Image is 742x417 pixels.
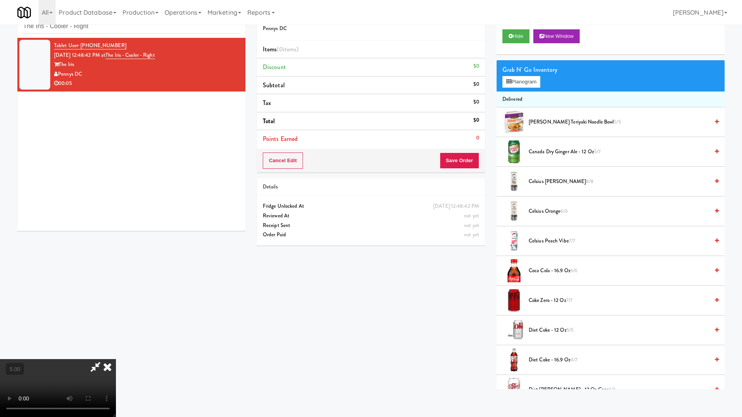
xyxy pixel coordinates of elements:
[529,385,709,395] span: Diet [PERSON_NAME] - 12 oz Cans
[17,6,31,19] img: Micromart
[526,296,719,305] div: Coke Zero - 12 oz7/7
[570,267,577,274] span: 6/6
[464,231,479,238] span: not yet
[23,19,240,34] input: Search vision orders
[614,118,621,125] span: 5/5
[54,51,106,59] span: [DATE] 12:48:42 PM at
[263,153,303,169] button: Cancel Edit
[586,178,594,185] span: 8/8
[263,221,479,231] div: Receipt Sent
[433,202,479,211] div: [DATE] 12:48:42 PM
[263,182,479,192] div: Details
[440,153,479,169] button: Save Order
[529,296,709,305] span: Coke Zero - 12 oz
[567,326,574,334] span: 5/5
[609,386,616,393] span: 6/6
[283,45,297,54] ng-pluralize: items
[529,147,709,157] span: Canada Dry Ginger Ale - 12 oz
[263,26,479,32] h5: Pennys DC
[54,69,240,79] div: Pennys DC
[263,45,298,54] span: Items
[106,51,155,59] a: The Iris - Cooler - Right
[529,236,709,246] span: Celsius Peach Vibe
[529,117,709,127] span: [PERSON_NAME] Teriyaki Noodle Bowl
[263,211,479,221] div: Reviewed At
[502,76,540,88] button: Planogram
[529,207,709,216] span: Celsius Orange
[17,38,245,92] li: Tablet User· [PHONE_NUMBER][DATE] 12:48:42 PM atThe Iris - Cooler - RightThe IrisPennys DC00:05
[526,355,719,365] div: Diet Coke - 16.9 oz4/7
[473,61,479,71] div: $0
[529,325,709,335] span: Diet Coke - 12 oz
[263,134,298,143] span: Points Earned
[497,92,725,108] li: Delivered
[526,325,719,335] div: Diet Coke - 12 oz5/5
[263,81,285,90] span: Subtotal
[263,63,286,71] span: Discount
[277,45,298,54] span: (0 )
[526,236,719,246] div: Celsius Peach Vibe7/7
[502,29,529,43] button: Hide
[526,207,719,216] div: Celsius Orange6/6
[263,98,271,107] span: Tax
[263,230,479,240] div: Order Paid
[526,266,719,276] div: Coca Cola - 16.9 oz6/6
[566,297,572,304] span: 7/7
[533,29,580,43] button: New Window
[560,207,567,215] span: 6/6
[529,355,709,365] span: Diet Coke - 16.9 oz
[569,237,575,244] span: 7/7
[594,148,601,155] span: 5/7
[502,64,719,76] div: Grab N' Go Inventory
[473,80,479,89] div: $0
[54,60,240,69] div: The Iris
[464,222,479,229] span: not yet
[473,97,479,107] div: $0
[526,117,719,127] div: [PERSON_NAME] Teriyaki Noodle Bowl5/5
[54,42,126,49] a: Tablet User· [PHONE_NUMBER]
[473,115,479,125] div: $0
[529,266,709,276] span: Coca Cola - 16.9 oz
[54,79,240,88] div: 00:05
[526,385,719,395] div: Diet [PERSON_NAME] - 12 oz Cans6/6
[464,212,479,219] span: not yet
[526,177,719,186] div: Celsius [PERSON_NAME]8/8
[263,202,479,211] div: Fridge Unlocked At
[570,356,577,363] span: 4/7
[526,147,719,157] div: Canada Dry Ginger Ale - 12 oz5/7
[263,117,275,125] span: Total
[529,177,709,186] span: Celsius [PERSON_NAME]
[78,42,126,49] span: · [PHONE_NUMBER]
[476,133,479,143] div: 0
